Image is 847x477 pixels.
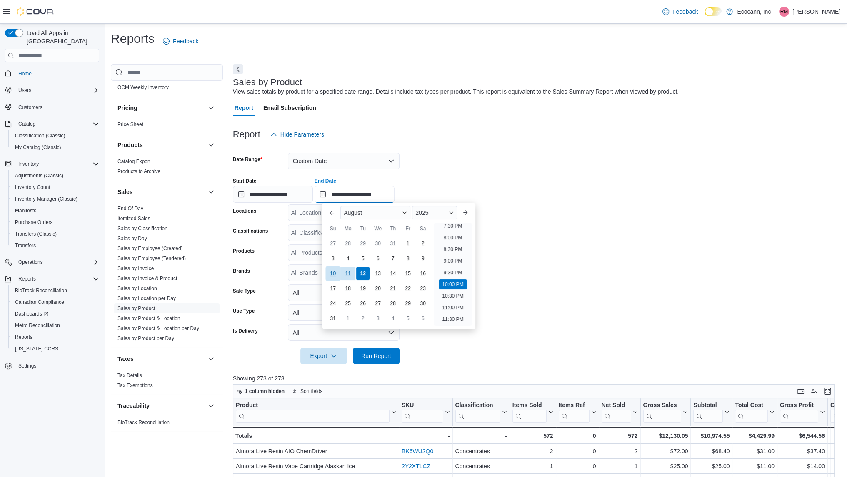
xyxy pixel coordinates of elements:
a: OCM Weekly Inventory [117,84,169,90]
div: day-29 [401,297,415,310]
span: Users [18,87,31,94]
div: SKU URL [402,402,443,423]
input: Dark Mode [705,7,722,16]
span: My Catalog (Classic) [15,144,61,151]
span: Manifests [15,207,36,214]
button: Purchase Orders [8,216,102,228]
a: Inventory Count [12,182,54,192]
div: day-17 [326,282,340,295]
div: day-22 [401,282,415,295]
button: Catalog [15,119,39,129]
div: Gross Profit [780,402,818,410]
div: Gross Sales [643,402,681,423]
button: Manifests [8,205,102,216]
span: Transfers (Classic) [12,229,99,239]
a: Sales by Location per Day [117,296,176,301]
label: Brands [233,268,250,274]
li: 9:30 PM [440,268,466,278]
a: Purchase Orders [12,217,56,227]
a: Sales by Employee (Created) [117,246,183,251]
span: Catalog [18,121,35,127]
div: day-31 [326,312,340,325]
button: Traceability [206,401,216,411]
a: My Catalog (Classic) [12,142,65,152]
span: Operations [15,257,99,267]
div: Subtotal [693,402,723,410]
a: Metrc Reconciliation [12,320,63,330]
span: 1 column hidden [245,388,285,395]
div: Net Sold [601,402,631,410]
span: Dashboards [12,309,99,319]
label: Locations [233,208,257,214]
h1: Reports [111,30,155,47]
span: Manifests [12,206,99,216]
label: Date Range [233,156,262,163]
div: day-20 [371,282,385,295]
li: 8:30 PM [440,244,466,254]
div: Sa [416,222,430,235]
span: Reports [15,274,99,284]
a: Customers [15,102,46,112]
div: day-7 [386,252,400,265]
div: day-1 [401,237,415,250]
div: Button. Open the month selector. August is currently selected. [340,206,410,219]
a: Dashboards [8,308,102,320]
span: End Of Day [117,205,143,212]
span: Products to Archive [117,168,160,175]
div: day-6 [416,312,430,325]
span: Sales by Product per Day [117,335,174,342]
button: Home [2,67,102,79]
button: Keyboard shortcuts [796,386,806,396]
button: Items Ref [558,402,596,423]
a: Products to Archive [117,169,160,174]
span: Dark Mode [705,16,705,17]
div: Su [326,222,340,235]
span: Feedback [672,7,698,16]
span: Classification (Classic) [15,132,65,139]
button: Product [236,402,396,423]
button: Settings [2,360,102,372]
a: Sales by Employee (Tendered) [117,256,186,261]
span: Purchase Orders [12,217,99,227]
div: day-5 [356,252,370,265]
button: Taxes [206,354,216,364]
button: Export [300,348,347,364]
button: Hide Parameters [267,126,327,143]
a: Classification (Classic) [12,131,69,141]
span: Settings [15,360,99,371]
span: Inventory Manager (Classic) [15,196,77,202]
button: Operations [2,256,102,268]
input: Press the down key to enter a popover containing a calendar. Press the escape key to close the po... [315,186,395,203]
div: Mo [341,222,355,235]
button: 1 column hidden [233,386,288,396]
button: Net Sold [601,402,637,423]
ul: Time [434,223,472,326]
button: All [288,304,400,321]
span: Users [15,85,99,95]
label: Start Date [233,178,257,184]
a: Sales by Classification [117,226,167,231]
span: Sales by Employee (Created) [117,245,183,252]
div: Gross Sales [643,402,681,410]
button: Transfers [8,240,102,251]
span: Customers [15,102,99,112]
li: 10:30 PM [439,291,467,301]
span: Inventory Count [15,184,50,191]
span: Reports [18,276,36,282]
span: Settings [18,363,36,369]
div: Net Sold [601,402,631,423]
span: Washington CCRS [12,344,99,354]
span: Price Sheet [117,121,143,128]
button: Pricing [206,103,216,113]
a: Tax Details [117,373,142,378]
p: Ecocann, Inc [737,7,771,17]
span: Metrc Reconciliation [12,320,99,330]
li: 10:00 PM [439,279,467,289]
div: day-30 [416,297,430,310]
a: Catalog Export [117,159,150,164]
div: day-3 [371,312,385,325]
div: Fr [401,222,415,235]
button: Inventory Manager (Classic) [8,193,102,205]
span: Metrc Reconciliation [15,322,60,329]
button: Sales [117,188,205,196]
